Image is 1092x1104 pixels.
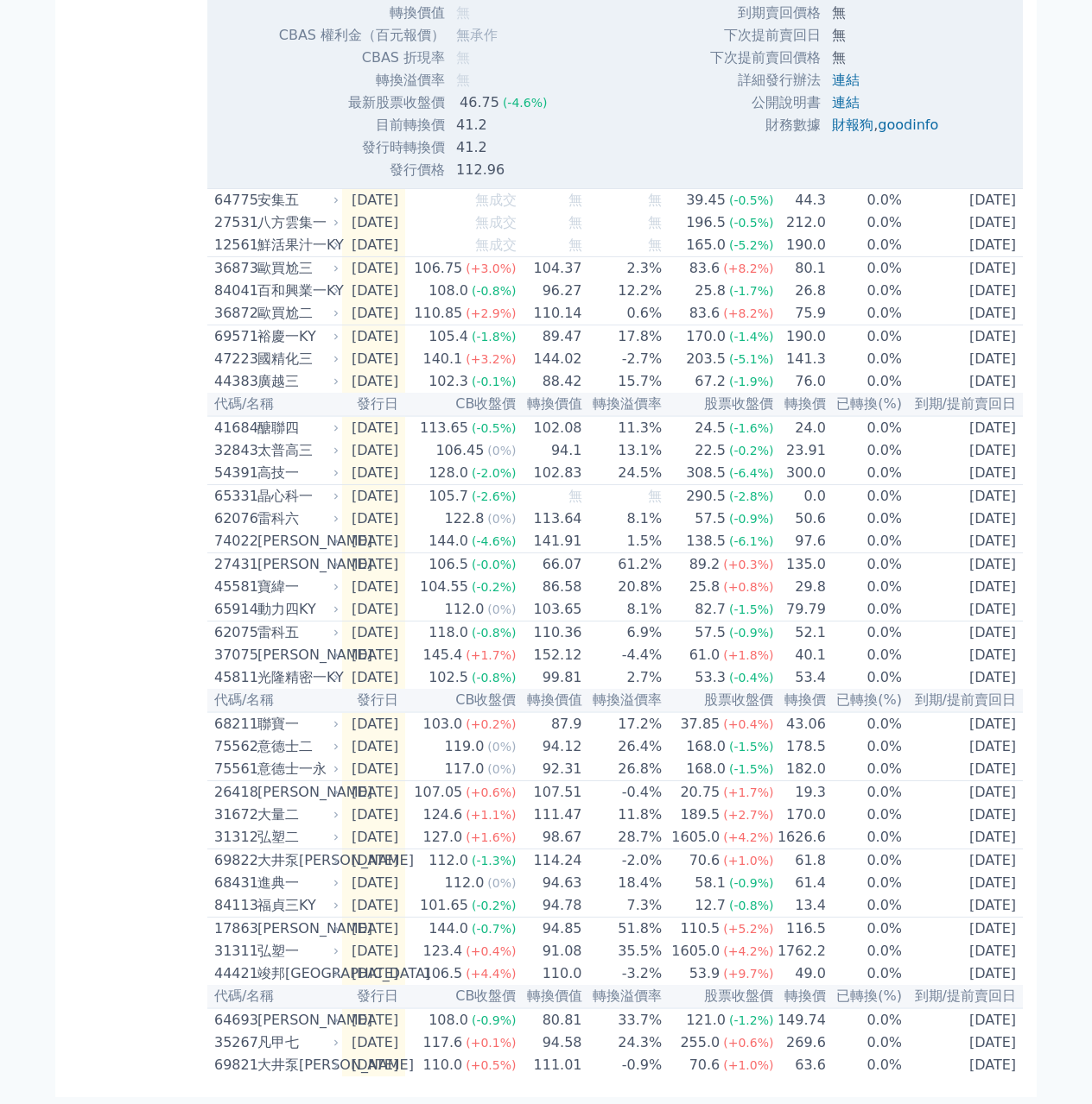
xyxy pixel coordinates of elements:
div: 41684 [214,418,253,438]
td: 下次提前賣回日 [709,24,822,47]
div: 138.5 [682,531,729,552]
td: 24.0 [774,416,826,439]
div: 122.8 [441,508,488,529]
td: 0.0% [827,257,903,281]
span: (-1.8%) [472,330,517,344]
td: 53.4 [774,666,826,689]
span: (-1.7%) [729,284,774,298]
td: CBAS 折現率 [278,47,446,69]
div: 69571 [214,326,253,347]
span: 無承作 [456,27,498,43]
div: 196.5 [682,212,729,233]
span: 無 [568,214,582,230]
div: 雷科六 [257,508,335,529]
td: 財務數據 [709,114,822,136]
span: (-1.5%) [729,602,774,616]
td: CBAS 權利金（百元報價） [278,24,446,47]
span: (0%) [487,512,516,526]
td: [DATE] [903,576,1023,598]
td: 無 [822,24,952,47]
a: 連結 [832,72,860,88]
span: (-6.1%) [729,534,774,548]
span: (-4.6%) [472,534,517,548]
td: [DATE] [342,211,405,234]
th: CB收盤價 [405,393,517,416]
td: 66.07 [517,553,583,577]
td: [DATE] [903,348,1023,370]
td: [DATE] [903,439,1023,462]
th: 轉換價值 [517,689,583,712]
td: 0.0% [827,598,903,621]
td: 0.0% [827,234,903,257]
div: 89.2 [686,554,724,575]
td: [DATE] [903,211,1023,234]
a: goodinfo [878,117,938,133]
td: 15.7% [583,370,663,393]
span: (+0.8%) [723,580,773,594]
td: [DATE] [903,325,1023,349]
td: 144.02 [517,348,583,370]
td: 52.1 [774,621,826,645]
div: 105.7 [425,486,472,507]
td: 94.1 [517,439,583,462]
td: 6.9% [583,621,663,645]
span: (-2.8%) [729,489,774,503]
div: [PERSON_NAME] [257,645,335,666]
span: 無 [456,72,470,88]
span: (-0.5%) [472,421,517,435]
span: 無成交 [475,237,517,253]
td: 無 [822,47,952,69]
td: 89.47 [517,325,583,349]
th: 轉換價 [774,689,826,712]
div: 晶心科一 [257,486,335,507]
td: 40.1 [774,644,826,666]
span: (-0.8%) [472,671,517,684]
div: 83.6 [686,258,724,279]
th: 到期/提前賣回日 [903,393,1023,416]
div: 44383 [214,371,253,392]
td: [DATE] [342,280,405,302]
td: [DATE] [903,416,1023,439]
span: (-1.6%) [729,421,774,435]
td: 102.83 [517,462,583,485]
div: 46.75 [456,92,503,113]
td: 8.1% [583,598,663,621]
div: 145.4 [419,645,466,666]
th: 已轉換(%) [827,689,903,712]
div: 62075 [214,622,253,643]
div: 雷科五 [257,622,335,643]
td: 75.9 [774,302,826,325]
div: 67.2 [691,371,729,392]
td: 113.64 [517,508,583,530]
td: 26.8 [774,280,826,302]
td: [DATE] [342,370,405,393]
span: (-0.0%) [472,558,517,571]
div: 27531 [214,212,253,233]
div: 57.5 [691,622,729,643]
td: 0.0% [827,211,903,234]
td: 0.0% [827,348,903,370]
td: [DATE] [342,666,405,689]
td: [DATE] [903,553,1023,577]
td: [DATE] [903,189,1023,212]
div: 24.5 [691,418,729,438]
td: 0.0% [827,621,903,645]
td: 0.0% [827,508,903,530]
div: 歐買尬二 [257,303,335,324]
td: 8.1% [583,508,663,530]
span: (-0.1%) [472,375,517,388]
th: 股票收盤價 [663,689,774,712]
th: 發行日 [342,689,405,712]
td: 無 [822,2,952,24]
span: 無成交 [475,192,517,208]
td: 23.91 [774,439,826,462]
div: 118.0 [425,622,472,643]
td: 80.1 [774,257,826,281]
th: 轉換溢價率 [583,393,663,416]
td: [DATE] [342,598,405,621]
td: 0.0% [827,416,903,439]
td: 到期賣回價格 [709,2,822,24]
span: (-0.4%) [729,671,774,684]
td: 0.0% [827,189,903,212]
td: 發行時轉換價 [278,136,446,159]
